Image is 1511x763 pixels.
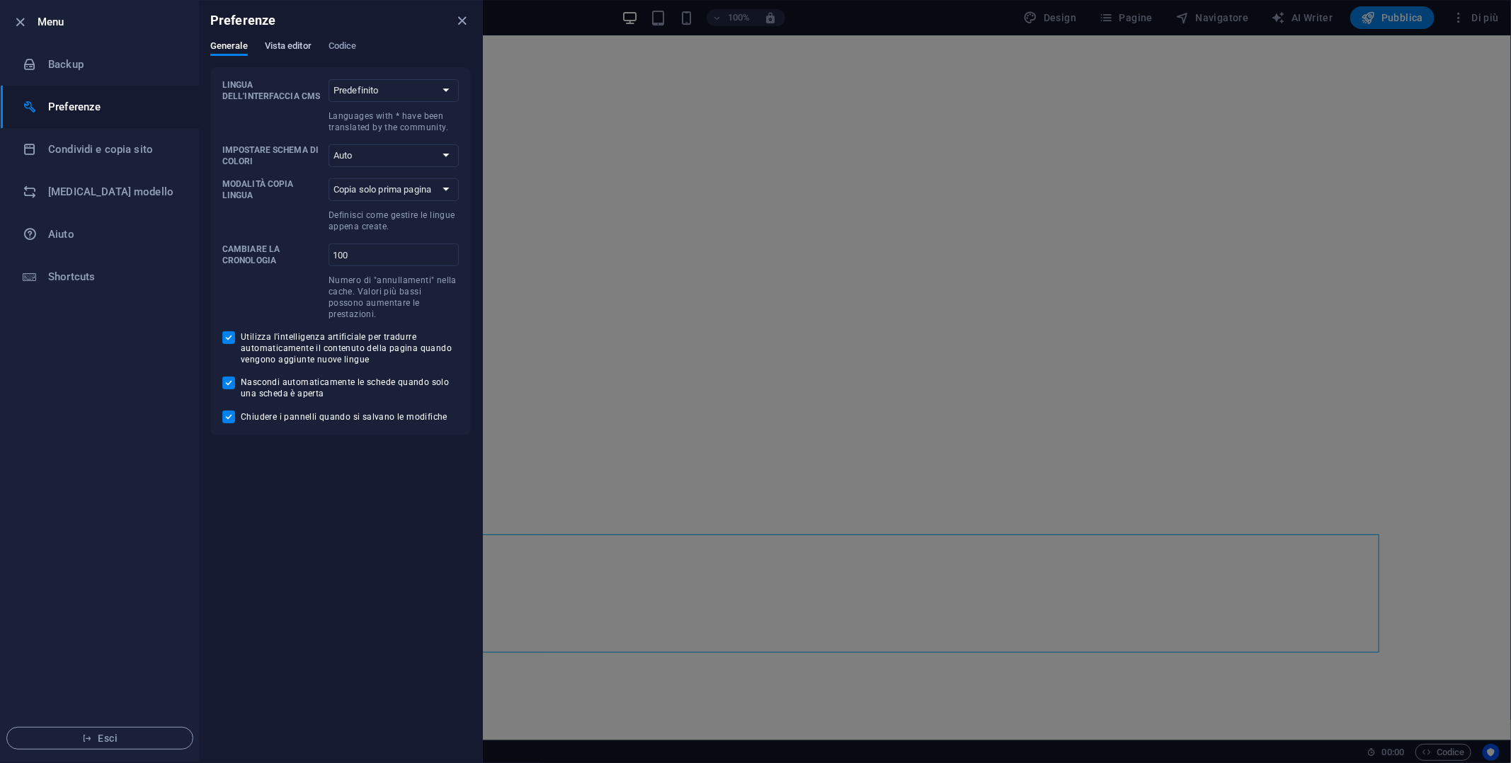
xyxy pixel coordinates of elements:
span: Nascondi automaticamente le schede quando solo una scheda è aperta [241,377,459,399]
select: Lingua dell'interfaccia CMSLanguages with * have been translated by the community. [329,79,459,102]
p: Languages with * have been translated by the community. [329,110,459,133]
p: Cambiare la cronologia [222,243,323,266]
h6: [MEDICAL_DATA] modello [48,183,179,200]
span: Codice [329,38,357,57]
span: Chiudere i pannelli quando si salvano le modifiche [241,411,447,423]
input: Cambiare la cronologiaNumero di "annullamenti" nella cache. Valori più bassi possono aumentare le... [329,243,459,266]
p: Modalità copia lingua [222,178,323,201]
h6: Shortcuts [48,268,179,285]
span: Utilizza l'intelligenza artificiale per tradurre automaticamente il contenuto della pagina quando... [241,331,459,365]
a: Aiuto [1,213,199,256]
h6: Condividi e copia sito [48,141,179,158]
h6: Menu [38,13,188,30]
span: Generale [210,38,248,57]
div: Preferenze [210,40,471,67]
h6: Aiuto [48,226,179,243]
button: Esci [6,727,193,750]
p: Impostare schema di colori [222,144,323,167]
button: close [454,12,471,29]
p: Lingua dell'interfaccia CMS [222,79,323,102]
span: Vista editor [265,38,312,57]
h6: Backup [48,56,179,73]
p: Definisci come gestire le lingue appena create. [329,210,459,232]
p: Numero di "annullamenti" nella cache. Valori più bassi possono aumentare le prestazioni. [329,275,459,320]
span: Esci [18,733,181,744]
select: Modalità copia linguaDefinisci come gestire le lingue appena create. [329,178,459,201]
h6: Preferenze [210,12,275,29]
select: Impostare schema di colori [329,144,459,167]
h6: Preferenze [48,98,179,115]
